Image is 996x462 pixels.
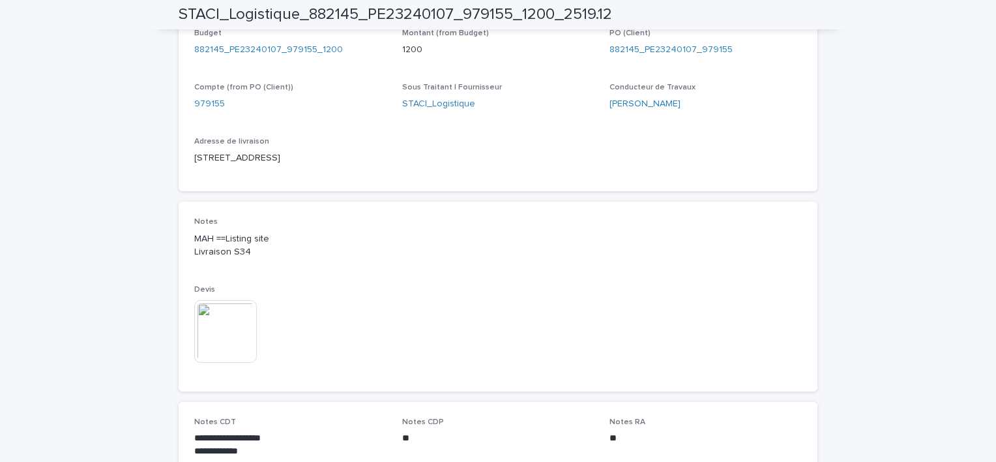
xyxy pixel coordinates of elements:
p: MAH ==Listing site Livraison S34 [194,232,802,260]
span: Devis [194,286,215,294]
a: 979155 [194,97,225,111]
h2: STACI_Logistique_882145_PE23240107_979155_1200_2519.12 [179,5,612,24]
span: Budget [194,29,222,37]
span: Adresse de livraison [194,138,269,146]
span: Compte (from PO (Client)) [194,84,293,91]
p: [STREET_ADDRESS] [194,151,387,165]
span: Sous Traitant | Fournisseur [402,84,502,91]
p: 1200 [402,43,594,57]
span: Notes CDP [402,418,444,426]
a: 882145_PE23240107_979155_1200 [194,43,343,57]
span: Notes RA [609,418,645,426]
span: Montant (from Budget) [402,29,489,37]
span: Notes CDT [194,418,236,426]
span: PO (Client) [609,29,651,37]
span: Conducteur de Travaux [609,84,696,91]
a: 882145_PE23240107_979155 [609,43,733,57]
a: STACI_Logistique [402,97,475,111]
span: Notes [194,218,218,226]
a: [PERSON_NAME] [609,97,681,111]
